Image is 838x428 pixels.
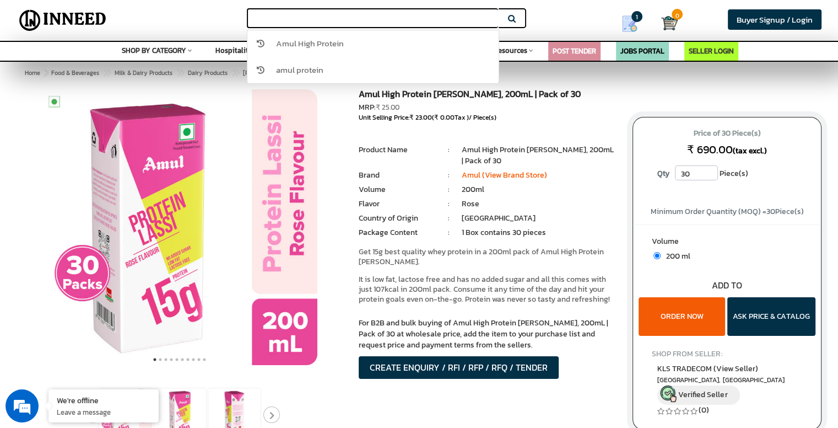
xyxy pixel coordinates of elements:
[115,68,172,77] span: Milk & Dairy Products
[42,89,317,365] img: Amul High Protein Rose Lassi, 200mL
[196,354,202,365] button: 9
[86,289,140,297] em: Driven by SalesIQ
[678,389,727,400] span: Verified Seller
[462,169,547,181] a: Amul (View Brand Store)
[462,184,616,195] li: 200ml
[436,213,462,224] li: :
[469,113,496,122] span: / Piece(s)
[112,66,175,79] a: Milk & Dairy Products
[359,247,616,267] p: Get 15g best quality whey protein in a 200ml pack of Amul High Protein [PERSON_NAME].
[359,145,436,156] li: Product Name
[359,113,616,122] div: Unit Selling Price: ( Tax )
[122,45,186,56] span: SHOP BY CATEGORY
[376,102,399,113] span: ₹ 25.00
[57,407,150,417] p: Leave a message
[49,66,101,79] a: Food & Beverages
[57,62,185,76] div: Leave a message
[359,102,616,113] div: MRP:
[631,11,642,22] span: 1
[657,376,797,385] span: East Delhi
[639,297,725,336] button: ORDER NOW
[436,227,462,238] li: :
[359,89,616,102] h1: Amul High Protein [PERSON_NAME], 200mL | Pack of 30
[436,199,462,210] li: :
[462,213,616,224] li: [GEOGRAPHIC_DATA]
[462,145,616,167] li: Amul High Protein [PERSON_NAME], 200mL | Pack of 30
[633,279,821,292] div: ADD TO
[185,354,191,365] button: 7
[57,395,150,405] div: We're offline
[202,354,207,365] button: 10
[652,236,802,250] label: Volume
[657,363,797,405] a: KLS TRADECOM (View Seller) [GEOGRAPHIC_DATA], [GEOGRAPHIC_DATA] Verified Seller
[158,354,163,365] button: 2
[263,406,280,423] button: Next
[180,354,185,365] button: 6
[652,165,675,182] label: Qty
[103,66,109,79] span: >
[462,227,616,238] li: 1 Box contains 30 pieces
[186,66,230,79] a: Dairy Products
[247,30,499,57] a: Amul High Protein
[19,66,46,72] img: logo_Zg8I0qSkbAqR2WFHt3p6CTuqpyXMFPubPcD2OT02zFN43Cy9FUNNG3NEPhM_Q1qe_.png
[652,350,802,358] h4: SHOP FROM SELLER:
[661,15,678,31] img: Cart
[727,297,815,336] button: ASK PRICE & CATALOG
[644,125,810,142] span: Price of 30 Piece(s)
[163,354,169,365] button: 3
[169,354,174,365] button: 4
[657,363,758,374] span: KLS TRADECOM
[359,213,436,224] li: Country of Origin
[241,66,291,79] a: [PERSON_NAME]
[276,63,323,76] span: amul protein
[15,7,111,34] img: Inneed.Market
[188,68,228,77] span: Dairy Products
[359,318,616,351] p: For B2B and bulk buying of Amul High Protein [PERSON_NAME], 200mL | Pack of 30 at wholesale price...
[247,8,498,28] input: Search for Brands, Products, Sellers, Manufacturers...
[359,227,436,238] li: Package Content
[6,301,210,340] textarea: Type your message and click 'Submit'
[359,170,436,181] li: Brand
[621,15,638,32] img: Show My Quotes
[728,9,821,30] a: Buyer Signup / Login
[660,386,677,402] img: inneed-verified-seller-icon.png
[23,139,192,250] span: We are offline. Please leave us a message.
[359,199,436,210] li: Flavor
[161,340,200,355] em: Submit
[607,11,661,36] a: my Quotes 1
[176,66,182,79] span: >
[23,66,42,79] a: Home
[766,206,775,217] span: 30
[737,13,813,26] span: Buyer Signup / Login
[247,57,499,83] a: amul protein
[436,145,462,156] li: :
[191,354,196,365] button: 8
[699,404,709,416] a: (0)
[462,199,616,210] li: Rose
[436,170,462,181] li: :
[215,45,252,56] span: Hospitality
[276,37,344,50] span: Amul High Protein
[359,356,559,379] button: CREATE ENQUIRY / RFI / RFP / RFQ / TENDER
[174,354,180,365] button: 5
[687,141,733,158] span: ₹ 690.00
[553,46,596,56] a: POST TENDER
[51,68,99,77] span: Food & Beverages
[359,184,436,195] li: Volume
[181,6,207,32] div: Minimize live chat window
[720,165,748,182] span: Piece(s)
[44,68,47,77] span: >
[152,354,158,365] button: 1
[661,11,669,35] a: Cart 0
[231,66,237,79] span: >
[620,46,664,56] a: JOBS PORTAL
[359,275,616,304] p: It is low fat, lactose free and has no added sugar and all this comes with just 107kcal in 200ml ...
[436,184,462,195] li: :
[733,145,767,157] span: (tax excl.)
[434,113,455,122] span: ₹ 0.00
[661,250,690,262] span: 200 ml
[672,9,683,20] span: 0
[409,113,432,122] span: ₹ 23.00
[49,68,452,77] span: Amul High Protein [PERSON_NAME], 200mL | Pack of 30
[651,206,804,217] span: Minimum Order Quantity (MOQ) = Piece(s)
